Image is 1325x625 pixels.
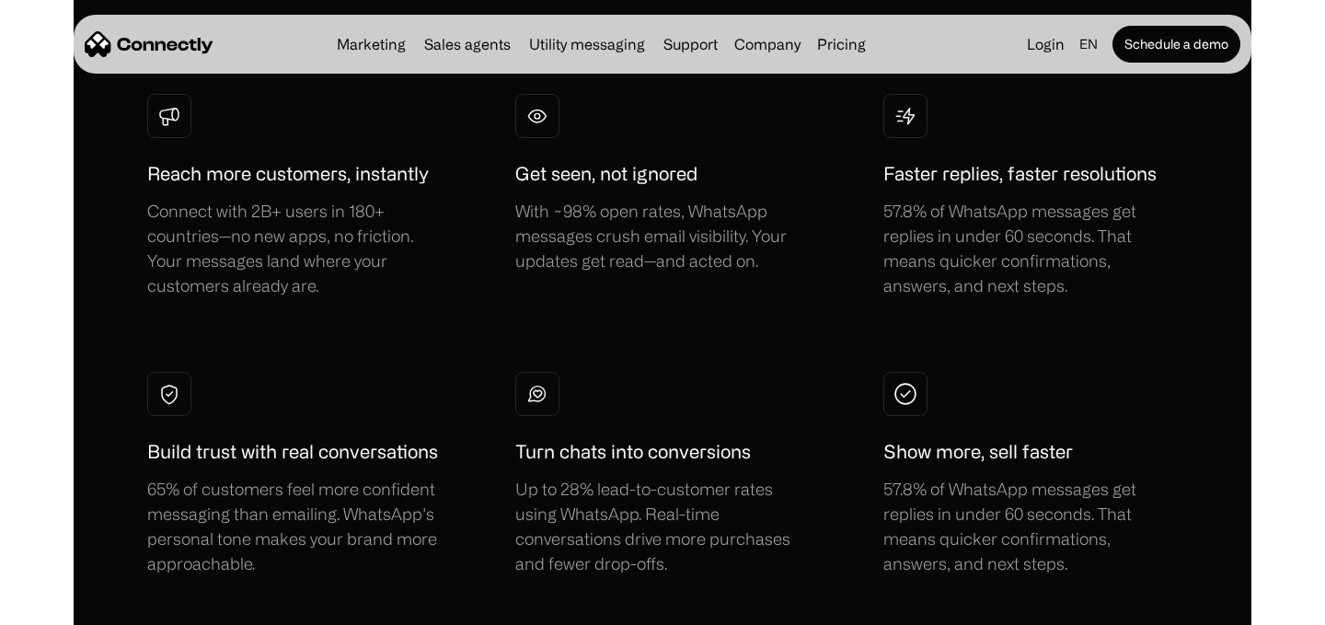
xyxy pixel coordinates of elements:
[883,160,1157,188] h1: Faster replies, faster resolutions
[1079,31,1098,57] div: en
[515,160,697,188] h1: Get seen, not ignored
[37,593,110,619] ul: Language list
[729,31,806,57] div: Company
[1112,26,1240,63] a: Schedule a demo
[417,37,518,52] a: Sales agents
[515,477,810,576] div: Up to 28% lead-to-customer rates using WhatsApp. Real-time conversations drive more purchases and...
[656,37,725,52] a: Support
[85,30,213,58] a: home
[1072,31,1109,57] div: en
[18,591,110,619] aside: Language selected: English
[147,199,442,298] div: Connect with 2B+ users in 180+ countries—no new apps, no friction. Your messages land where your ...
[329,37,413,52] a: Marketing
[147,477,442,576] div: 65% of customers feel more confident messaging than emailing. WhatsApp’s personal tone makes your...
[522,37,652,52] a: Utility messaging
[147,160,429,188] h1: Reach more customers, instantly
[515,438,751,466] h1: Turn chats into conversions
[515,199,810,273] div: With ~98% open rates, WhatsApp messages crush email visibility. Your updates get read—and acted on.
[810,37,873,52] a: Pricing
[883,199,1178,298] div: 57.8% of WhatsApp messages get replies in under 60 seconds. That means quicker confirmations, ans...
[147,438,438,466] h1: Build trust with real conversations
[883,477,1178,576] div: 57.8% of WhatsApp messages get replies in under 60 seconds. That means quicker confirmations, ans...
[734,31,801,57] div: Company
[1020,31,1072,57] a: Login
[883,438,1073,466] h1: Show more, sell faster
